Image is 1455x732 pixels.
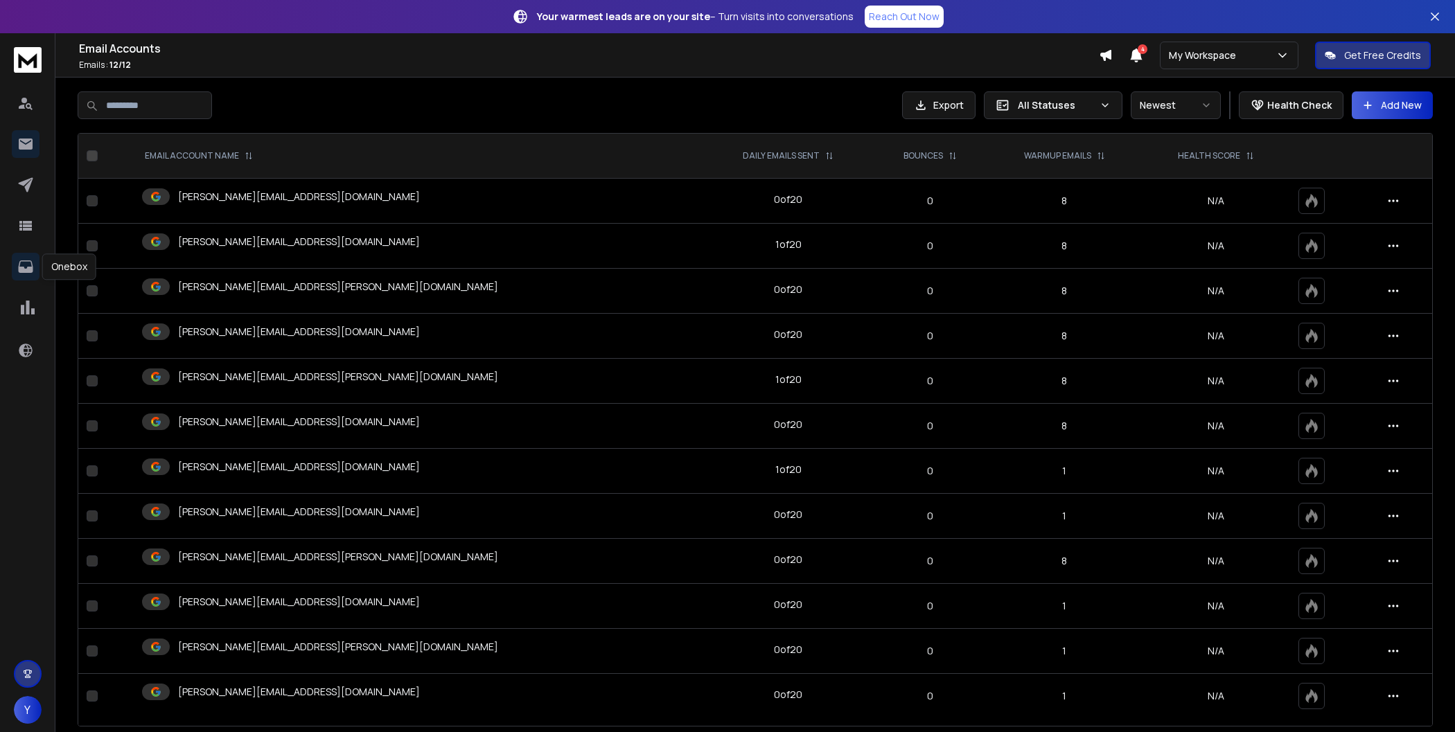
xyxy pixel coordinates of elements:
p: [PERSON_NAME][EMAIL_ADDRESS][PERSON_NAME][DOMAIN_NAME] [178,370,498,384]
td: 1 [987,494,1142,539]
button: Newest [1131,91,1221,119]
p: 0 [881,554,978,568]
p: N/A [1151,554,1282,568]
div: 1 of 20 [775,373,802,386]
button: Get Free Credits [1315,42,1431,69]
p: N/A [1151,329,1282,343]
p: [PERSON_NAME][EMAIL_ADDRESS][DOMAIN_NAME] [178,190,420,204]
div: Onebox [42,253,96,280]
p: N/A [1151,284,1282,298]
p: N/A [1151,464,1282,478]
button: Export [902,91,976,119]
p: N/A [1151,509,1282,523]
p: Reach Out Now [869,10,940,24]
span: 4 [1138,44,1147,54]
img: logo [14,47,42,73]
p: [PERSON_NAME][EMAIL_ADDRESS][DOMAIN_NAME] [178,595,420,609]
p: [PERSON_NAME][EMAIL_ADDRESS][DOMAIN_NAME] [178,235,420,249]
p: N/A [1151,374,1282,388]
td: 8 [987,359,1142,404]
p: – Turn visits into conversations [537,10,854,24]
p: Health Check [1267,98,1332,112]
p: BOUNCES [903,150,943,161]
td: 1 [987,584,1142,629]
p: [PERSON_NAME][EMAIL_ADDRESS][PERSON_NAME][DOMAIN_NAME] [178,280,498,294]
p: [PERSON_NAME][EMAIL_ADDRESS][DOMAIN_NAME] [178,415,420,429]
button: Add New [1352,91,1433,119]
div: 0 of 20 [774,283,802,296]
p: [PERSON_NAME][EMAIL_ADDRESS][DOMAIN_NAME] [178,325,420,339]
p: 0 [881,374,978,388]
p: Emails : [79,60,1099,71]
p: 0 [881,509,978,523]
td: 8 [987,269,1142,314]
p: 0 [881,644,978,658]
p: 0 [881,284,978,298]
div: 0 of 20 [774,598,802,612]
span: 12 / 12 [109,59,131,71]
td: 8 [987,179,1142,224]
p: N/A [1151,599,1282,613]
h1: Email Accounts [79,40,1099,57]
strong: Your warmest leads are on your site [537,10,710,23]
p: N/A [1151,239,1282,253]
p: [PERSON_NAME][EMAIL_ADDRESS][PERSON_NAME][DOMAIN_NAME] [178,550,498,564]
p: [PERSON_NAME][EMAIL_ADDRESS][DOMAIN_NAME] [178,460,420,474]
div: 0 of 20 [774,553,802,566]
div: 0 of 20 [774,688,802,702]
p: N/A [1151,644,1282,658]
td: 8 [987,314,1142,359]
p: N/A [1151,419,1282,433]
p: N/A [1151,689,1282,703]
td: 1 [987,449,1142,494]
p: HEALTH SCORE [1178,150,1240,161]
div: 0 of 20 [774,328,802,341]
p: 0 [881,464,978,478]
p: WARMUP EMAILS [1024,150,1091,161]
div: 1 of 20 [775,463,802,476]
p: 0 [881,239,978,253]
p: [PERSON_NAME][EMAIL_ADDRESS][DOMAIN_NAME] [178,685,420,699]
button: Y [14,696,42,724]
td: 1 [987,629,1142,674]
button: Health Check [1239,91,1343,119]
p: DAILY EMAILS SENT [743,150,820,161]
td: 8 [987,224,1142,269]
div: 1 of 20 [775,238,802,251]
p: 0 [881,329,978,343]
p: Get Free Credits [1344,48,1421,62]
div: 0 of 20 [774,508,802,521]
p: N/A [1151,194,1282,208]
a: Reach Out Now [865,6,944,28]
div: 0 of 20 [774,193,802,206]
p: My Workspace [1169,48,1242,62]
div: 0 of 20 [774,418,802,431]
p: 0 [881,419,978,433]
div: EMAIL ACCOUNT NAME [145,150,253,161]
p: [PERSON_NAME][EMAIL_ADDRESS][DOMAIN_NAME] [178,505,420,519]
td: 1 [987,674,1142,719]
div: 0 of 20 [774,643,802,657]
td: 8 [987,404,1142,449]
p: [PERSON_NAME][EMAIL_ADDRESS][PERSON_NAME][DOMAIN_NAME] [178,640,498,654]
p: 0 [881,689,978,703]
p: All Statuses [1018,98,1094,112]
p: 0 [881,599,978,613]
td: 8 [987,539,1142,584]
p: 0 [881,194,978,208]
